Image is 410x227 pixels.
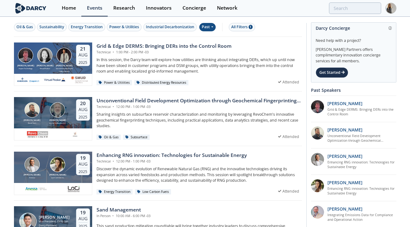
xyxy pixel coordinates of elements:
[16,67,35,70] div: Aspen Technology
[311,153,324,166] img: 1fdb2308-3d70-46db-bc64-f6eabefcce4d
[68,23,105,31] button: Energy Transition
[22,176,42,179] div: Anessa
[311,100,324,113] img: accc9a8e-a9c1-4d58-ae37-132228efcf55
[56,48,72,63] img: Yevgeniy Postnov
[17,76,39,83] img: cb84fb6c-3603-43a1-87e3-48fd23fb317a
[311,127,324,140] img: 2k2ez1SvSiOh3gKHmcgF
[79,161,88,167] div: Aug
[217,6,237,11] div: Network
[231,24,253,30] div: All Filters
[71,131,79,138] img: ovintiv.com.png
[22,122,42,124] div: RevoChem
[316,23,392,33] div: Darcy Concierge
[316,67,348,78] div: Get Started
[182,6,206,11] div: Concierge
[97,214,151,219] div: In Person 10:00 AM - 6:00 PM -03
[97,50,232,55] div: Technical 1:00 PM - 2:00 PM -03
[37,48,52,63] img: Brenda Chew
[97,206,151,214] div: Sand Management
[249,25,253,29] span: 1
[55,67,74,73] div: Sacramento Municipal Utility District.
[327,179,363,186] p: [PERSON_NAME]
[50,157,65,172] img: Nicole Neff
[25,157,40,172] img: Amir Akbari
[311,206,324,219] img: ed2b4adb-f152-4947-b39b-7b15fa9ececc
[37,23,67,31] button: Sustainability
[79,100,88,107] div: 20
[71,24,103,30] div: Energy Transition
[111,214,115,218] span: •
[44,76,65,83] img: virtual-peaker.com.png
[112,159,115,163] span: •
[14,3,48,14] img: logo-wide.svg
[14,97,302,140] a: Bob Aylsworth [PERSON_NAME] RevoChem John Sinclair [PERSON_NAME] Sinclair Exploration LLC 20 Aug ...
[97,166,302,183] p: Discover the dynamic evolution of Renewable Natural Gas (RNG) and the innovative technologies dri...
[199,23,216,31] div: Past
[79,107,88,112] div: Aug
[14,152,302,195] a: Amir Akbari [PERSON_NAME] Anessa Nicole Neff [PERSON_NAME] Loci Controls Inc. 19 Aug 2025 Enhanci...
[327,186,397,196] a: Enhancing RNG innovation: Technologies for Sustainable Energy
[275,133,302,140] div: Attended
[112,105,115,109] span: •
[67,185,80,193] img: 2b793097-40cf-4f6d-9bc3-4321a642668f
[97,80,132,86] div: Power & Utilities
[143,23,197,31] button: Industrial Decarbonization
[112,50,115,54] span: •
[25,102,40,118] img: Bob Aylsworth
[97,135,121,140] div: Oil & Gas
[327,134,397,144] a: Unconventional Field Development Optimization through Geochemical Fingerprinting Technology
[97,97,302,105] div: Unconventional Field Development Optimization through Geochemical Fingerprinting Technology
[327,153,363,159] p: [PERSON_NAME]
[48,122,67,124] div: Sinclair Exploration LLC
[109,24,139,30] div: Power & Utilities
[97,152,247,159] div: Enhancing RNG innovation: Technologies for Sustainable Energy
[316,33,392,43] div: Need help with a project?
[146,24,194,30] div: Industrial Decarbonization
[62,6,76,11] div: Home
[107,23,142,31] button: Power & Utilities
[113,6,135,11] div: Research
[22,119,42,122] div: [PERSON_NAME]
[14,23,35,31] button: Oil & Gas
[79,155,88,161] div: 19
[316,43,392,64] div: [PERSON_NAME] Partners offers complimentary innovation concierge services for all members.
[311,179,324,192] img: 737ad19b-6c50-4cdf-92c7-29f5966a019e
[16,24,33,30] div: Oil & Gas
[39,24,64,30] div: Sustainability
[123,135,150,140] div: Subsurface
[97,159,247,164] div: Technical 12:00 PM - 1:00 PM -03
[275,78,302,86] div: Attended
[25,185,47,193] img: 551440aa-d0f4-4a32-b6e2-e91f2a0781fe
[135,189,171,195] div: Low Carbon Fuels
[97,105,302,109] div: Technical 12:00 PM - 1:00 PM -03
[79,46,88,52] div: 21
[35,64,55,68] div: [PERSON_NAME]
[327,160,397,170] a: Enhancing RNG innovation: Technologies for Sustainable Energy
[97,112,302,129] p: Sharing insights on subsurface reservoir characterization and monitoring by leveraging RevoChem's...
[70,76,88,83] img: Smud.org.png
[311,85,396,96] div: Past Speakers
[327,107,397,117] a: Grid & Edge DERMS: Bringing DERs into the Control Room
[16,64,35,68] div: [PERSON_NAME]
[329,2,381,14] input: Advanced Search
[79,210,88,216] div: 19
[79,113,88,119] div: 2025
[389,26,392,30] img: information.svg
[79,168,88,174] div: 2025
[79,216,88,221] div: Aug
[97,189,133,195] div: Energy Transition
[79,59,88,65] div: 2025
[327,127,363,133] p: [PERSON_NAME]
[35,67,55,70] div: Virtual Peaker
[48,176,67,179] div: Loci Controls Inc.
[275,187,302,195] div: Attended
[55,64,74,68] div: [PERSON_NAME]
[385,3,396,14] img: Profile
[97,57,302,74] p: In this session, the Darcy team will explore how utilities are thinking about integrating DERs, w...
[79,52,88,58] div: Aug
[39,220,70,224] div: Vice President, Oil & Gas
[14,42,302,86] a: Jonathan Curtis [PERSON_NAME] Aspen Technology Brenda Chew [PERSON_NAME] Virtual Peaker Yevgeniy ...
[327,213,397,223] a: Integrating Emissions Data for Compliance and Operational Action
[229,23,255,31] button: All Filters 1
[22,173,42,177] div: [PERSON_NAME]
